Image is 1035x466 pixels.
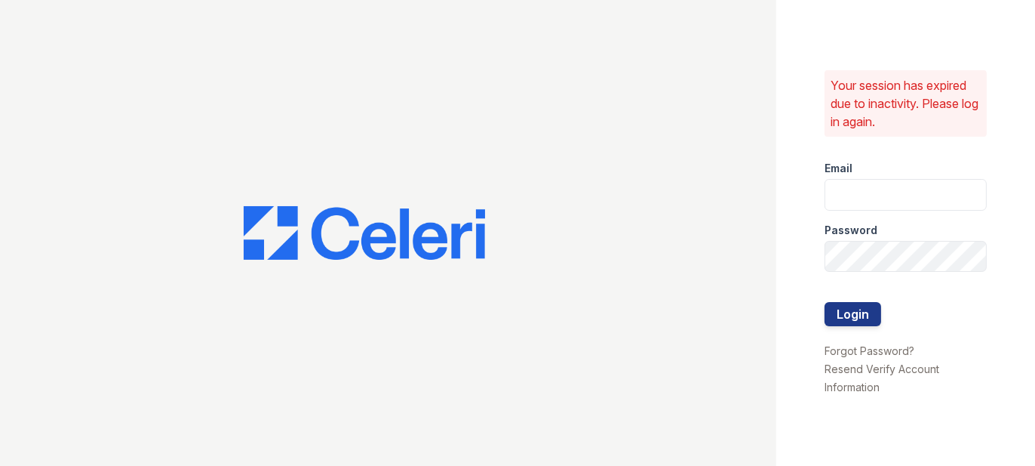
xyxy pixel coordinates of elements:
[244,206,485,261] img: CE_Logo_Blue-a8612792a0a2168367f1c8372b55b34899dd931a85d93a1a3d3e32e68fde9ad4.png
[825,363,939,393] a: Resend Verify Account Information
[825,223,877,238] label: Password
[831,76,981,131] p: Your session has expired due to inactivity. Please log in again.
[825,161,852,176] label: Email
[825,302,881,326] button: Login
[825,344,914,357] a: Forgot Password?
